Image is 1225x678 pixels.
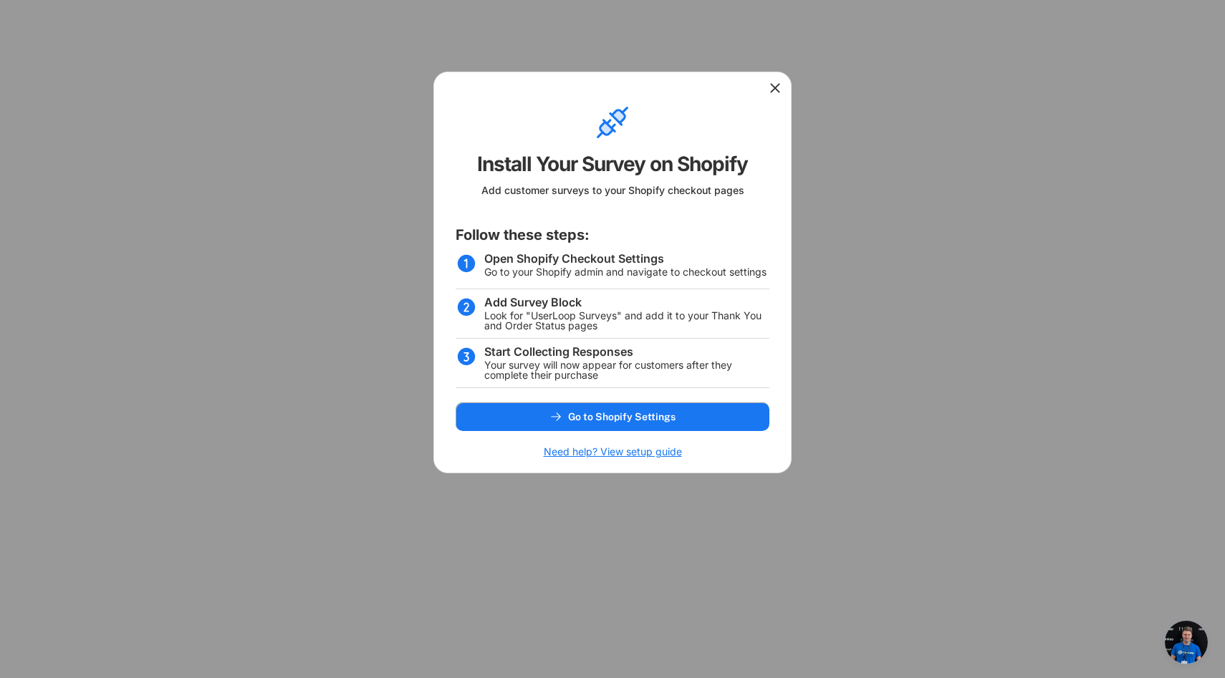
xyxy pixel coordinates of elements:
[477,151,748,177] div: Install Your Survey on Shopify
[1165,621,1208,664] a: Open chat
[568,412,676,422] span: Go to Shopify Settings
[484,311,769,331] div: Look for "UserLoop Surveys" and add it to your Thank You and Order Status pages
[484,296,582,308] div: Add Survey Block
[484,267,767,277] div: Go to your Shopify admin and navigate to checkout settings
[484,346,633,357] div: Start Collecting Responses
[544,445,682,458] h6: Need help? View setup guide
[456,402,769,431] button: Go to Shopify Settings
[484,253,664,264] div: Open Shopify Checkout Settings
[481,184,744,204] div: Add customer surveys to your Shopify checkout pages
[456,226,590,246] div: Follow these steps:
[484,360,769,380] div: Your survey will now appear for customers after they complete their purchase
